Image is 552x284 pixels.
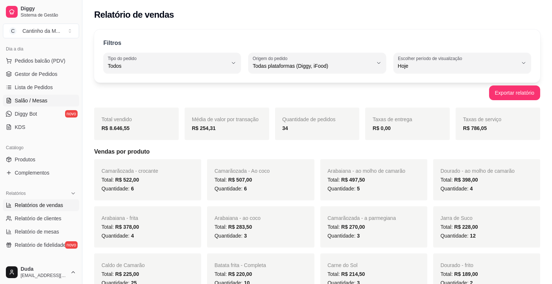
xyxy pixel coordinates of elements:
[115,224,139,230] span: R$ 378,00
[463,125,487,131] strong: R$ 786,05
[102,224,139,230] span: Total:
[102,233,134,239] span: Quantidade:
[3,239,79,251] a: Relatório de fidelidadenovo
[214,215,260,221] span: Arabaiana - ao coco
[102,262,145,268] span: Caldo de Camarão
[3,263,79,281] button: Duda[EMAIL_ADDRESS][DOMAIN_NAME]
[373,116,412,122] span: Taxas de entrega
[15,169,49,176] span: Complementos
[214,271,252,277] span: Total:
[282,125,288,131] strong: 34
[341,271,365,277] span: R$ 214,50
[192,116,259,122] span: Média de valor por transação
[214,233,247,239] span: Quantidade:
[3,213,79,224] a: Relatório de clientes
[441,224,478,230] span: Total:
[103,53,241,73] button: Tipo do pedidoTodos
[244,186,247,192] span: 6
[393,53,531,73] button: Escolher período de visualizaçãoHoje
[214,224,252,230] span: Total:
[3,167,79,179] a: Complementos
[21,6,76,12] span: Diggy
[441,186,473,192] span: Quantidade:
[470,233,476,239] span: 12
[94,147,540,156] h5: Vendas por produto
[441,177,478,183] span: Total:
[441,215,473,221] span: Jarra de Suco
[328,233,360,239] span: Quantidade:
[441,168,515,174] span: Dourado - ao molho de camarão
[102,186,134,192] span: Quantidade:
[328,224,365,230] span: Total:
[115,177,139,183] span: R$ 522,00
[454,224,478,230] span: R$ 228,00
[102,215,138,221] span: Arabaiana - frita
[6,190,26,196] span: Relatórios
[253,62,373,70] span: Todas plataformas (Diggy, iFood)
[228,224,252,230] span: R$ 283,50
[3,142,79,154] div: Catálogo
[398,62,518,70] span: Hoje
[3,199,79,211] a: Relatórios de vendas
[15,201,63,209] span: Relatórios de vendas
[9,27,17,35] span: C
[22,27,60,35] div: Cantinho da M ...
[15,123,25,131] span: KDS
[3,154,79,165] a: Produtos
[102,168,158,174] span: Camarãozada - crocante
[282,116,336,122] span: Quantidade de pedidos
[454,271,478,277] span: R$ 189,00
[373,125,391,131] strong: R$ 0,00
[244,233,247,239] span: 3
[3,3,79,21] a: DiggySistema de Gestão
[214,168,270,174] span: Camarãozada - Ao coco
[15,156,35,163] span: Produtos
[398,55,464,62] label: Escolher período de visualização
[3,68,79,80] a: Gestor de Pedidos
[94,9,174,21] h2: Relatório de vendas
[214,186,247,192] span: Quantidade:
[341,224,365,230] span: R$ 270,00
[214,262,266,268] span: Batata frita - Completa
[15,215,61,222] span: Relatório de clientes
[3,43,79,55] div: Dia a dia
[15,241,66,249] span: Relatório de fidelidade
[131,186,134,192] span: 6
[454,177,478,183] span: R$ 398,00
[115,271,139,277] span: R$ 225,00
[3,24,79,38] button: Select a team
[357,186,360,192] span: 5
[3,108,79,120] a: Diggy Botnovo
[441,271,478,277] span: Total:
[253,55,290,62] label: Origem do pedido
[108,62,228,70] span: Todos
[15,84,53,91] span: Lista de Pedidos
[328,186,360,192] span: Quantidade:
[470,186,473,192] span: 4
[328,262,358,268] span: Carne do Sol
[15,97,47,104] span: Salão / Mesas
[463,116,501,122] span: Taxas de serviço
[21,273,67,278] span: [EMAIL_ADDRESS][DOMAIN_NAME]
[3,121,79,133] a: KDS
[441,233,476,239] span: Quantidade:
[102,271,139,277] span: Total:
[103,39,121,48] p: Filtros
[328,168,406,174] span: Arabaiana - ao molho de camarão
[328,215,396,221] span: Camarãozada - a parmegiana
[131,233,134,239] span: 4
[102,116,132,122] span: Total vendido
[15,228,59,235] span: Relatório de mesas
[248,53,386,73] button: Origem do pedidoTodas plataformas (Diggy, iFood)
[328,177,365,183] span: Total:
[214,177,252,183] span: Total:
[15,110,37,118] span: Diggy Bot
[3,95,79,106] a: Salão / Mesas
[21,266,67,273] span: Duda
[15,57,65,64] span: Pedidos balcão (PDV)
[228,177,252,183] span: R$ 507,00
[228,271,252,277] span: R$ 220,00
[328,271,365,277] span: Total:
[192,125,216,131] strong: R$ 254,31
[3,260,79,271] div: Gerenciar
